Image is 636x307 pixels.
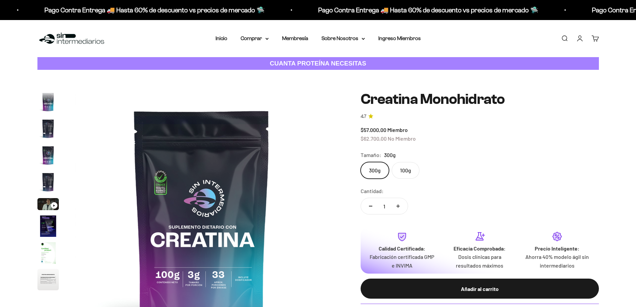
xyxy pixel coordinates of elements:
[384,151,396,159] span: 300g
[361,135,387,142] span: $62.700,00
[361,151,381,159] legend: Tamaño:
[37,242,59,266] button: Ir al artículo 7
[37,57,599,70] a: CUANTA PROTEÍNA NECESITAS
[361,187,384,195] label: Cantidad:
[388,135,416,142] span: No Miembro
[361,127,386,133] span: $57.000,00
[43,5,263,15] p: Pago Contra Entrega 🚚 Hasta 60% de descuento vs precios de mercado 🛸
[535,245,580,252] strong: Precio Inteligente:
[37,215,59,237] img: Creatina Monohidrato
[361,279,599,299] button: Añadir al carrito
[37,171,59,193] img: Creatina Monohidrato
[37,215,59,239] button: Ir al artículo 6
[37,118,59,141] button: Ir al artículo 2
[37,198,59,212] button: Ir al artículo 5
[379,245,425,252] strong: Calidad Certificada:
[37,269,59,292] button: Ir al artículo 8
[454,245,506,252] strong: Eficacia Comprobada:
[369,253,435,270] p: Fabricación certificada GMP e INVIMA
[388,198,408,214] button: Aumentar cantidad
[37,145,59,166] img: Creatina Monohidrato
[446,253,513,270] p: Dosis clínicas para resultados máximos
[282,35,308,41] a: Membresía
[387,127,408,133] span: Miembro
[524,253,591,270] p: Ahorra 40% modelo ágil sin intermediarios
[37,171,59,195] button: Ir al artículo 4
[317,5,537,15] p: Pago Contra Entrega 🚚 Hasta 60% de descuento vs precios de mercado 🛸
[37,145,59,168] button: Ir al artículo 3
[361,113,366,120] span: 4.7
[37,118,59,139] img: Creatina Monohidrato
[270,60,366,67] strong: CUANTA PROTEÍNA NECESITAS
[37,269,59,290] img: Creatina Monohidrato
[361,198,380,214] button: Reducir cantidad
[361,113,599,120] a: 4.74.7 de 5.0 estrellas
[37,91,59,113] img: Creatina Monohidrato
[378,35,421,41] a: Ingreso Miembros
[361,91,599,107] h1: Creatina Monohidrato
[322,34,365,43] summary: Sobre Nosotros
[241,34,269,43] summary: Comprar
[37,91,59,115] button: Ir al artículo 1
[37,242,59,264] img: Creatina Monohidrato
[216,35,227,41] a: Inicio
[374,285,586,293] div: Añadir al carrito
